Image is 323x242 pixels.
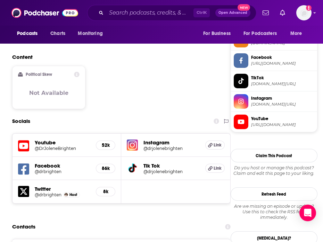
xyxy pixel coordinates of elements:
[12,220,35,233] h2: Contacts
[35,146,90,151] a: @DrJoleneBrighten
[231,165,317,171] span: Do you host or manage this podcast?
[251,54,314,61] span: Facebook
[251,61,314,66] span: https://www.facebook.com/drbrighten
[143,146,193,151] h5: @drjolenebrighten
[231,165,317,176] div: Claim and edit this page to your liking.
[251,95,314,101] span: Instagram
[102,189,109,195] h5: 8k
[205,141,225,150] a: Link
[35,169,90,174] a: @drbrighten
[50,29,65,38] span: Charts
[35,169,85,174] h5: @drbrighten
[143,169,199,174] a: @drjolenebrighten
[12,54,225,60] h2: Content
[218,11,247,15] span: Open Advanced
[234,115,314,129] a: YouTube[URL][DOMAIN_NAME]
[251,116,314,122] span: YouTube
[285,27,311,40] button: open menu
[102,142,109,148] h5: 52k
[231,204,317,220] div: Are we missing an episode or update? Use this to check the RSS feed immediately.
[35,162,90,169] h5: Facebook
[238,4,250,11] span: New
[215,9,250,17] button: Open AdvancedNew
[102,165,109,171] h5: 86k
[296,5,312,20] img: User Profile
[143,162,199,169] h5: Tik Tok
[234,94,314,109] a: Instagram[DOMAIN_NAME][URL]
[306,5,312,11] svg: Add a profile image
[35,192,61,197] a: @drbrighten
[29,90,68,96] h3: Not Available
[143,169,193,174] h5: @drjolenebrighten
[203,29,231,38] span: For Business
[243,29,277,38] span: For Podcasters
[234,53,314,68] a: Facebook[URL][DOMAIN_NAME]
[12,27,47,40] button: open menu
[205,164,225,173] a: Link
[251,122,314,127] span: https://www.youtube.com/@DrJoleneBrighten
[12,115,30,128] h2: Socials
[193,8,210,17] span: Ctrl K
[299,205,316,221] div: Open Intercom Messenger
[296,5,312,20] button: Show profile menu
[78,29,102,38] span: Monitoring
[17,29,38,38] span: Podcasts
[260,7,272,19] a: Show notifications dropdown
[296,5,312,20] span: Logged in as nicole.koremenos
[290,29,302,38] span: More
[251,102,314,107] span: instagram.com/drjolenebrighten
[251,81,314,87] span: tiktok.com/@drjolenebrighten
[214,165,222,171] span: Link
[127,140,138,151] img: iconImage
[231,149,317,162] button: Claim This Podcast
[35,139,90,146] h5: Youtube
[11,6,78,19] img: Podchaser - Follow, Share and Rate Podcasts
[26,72,52,77] h2: Political Skew
[198,27,239,40] button: open menu
[73,27,111,40] button: open menu
[239,27,287,40] button: open menu
[69,192,77,197] span: Host
[143,139,199,146] h5: Instagram
[143,146,199,151] a: @drjolenebrighten
[251,75,314,81] span: TikTok
[277,7,288,19] a: Show notifications dropdown
[106,7,193,18] input: Search podcasts, credits, & more...
[35,146,85,151] h5: @DrJoleneBrighten
[35,186,90,192] h5: Twitter
[64,193,68,197] img: Dr. Jolene Brighten
[46,27,69,40] a: Charts
[214,142,222,148] span: Link
[231,187,317,201] button: Refresh Feed
[87,5,256,21] div: Search podcasts, credits, & more...
[234,74,314,88] a: TikTok[DOMAIN_NAME][URL]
